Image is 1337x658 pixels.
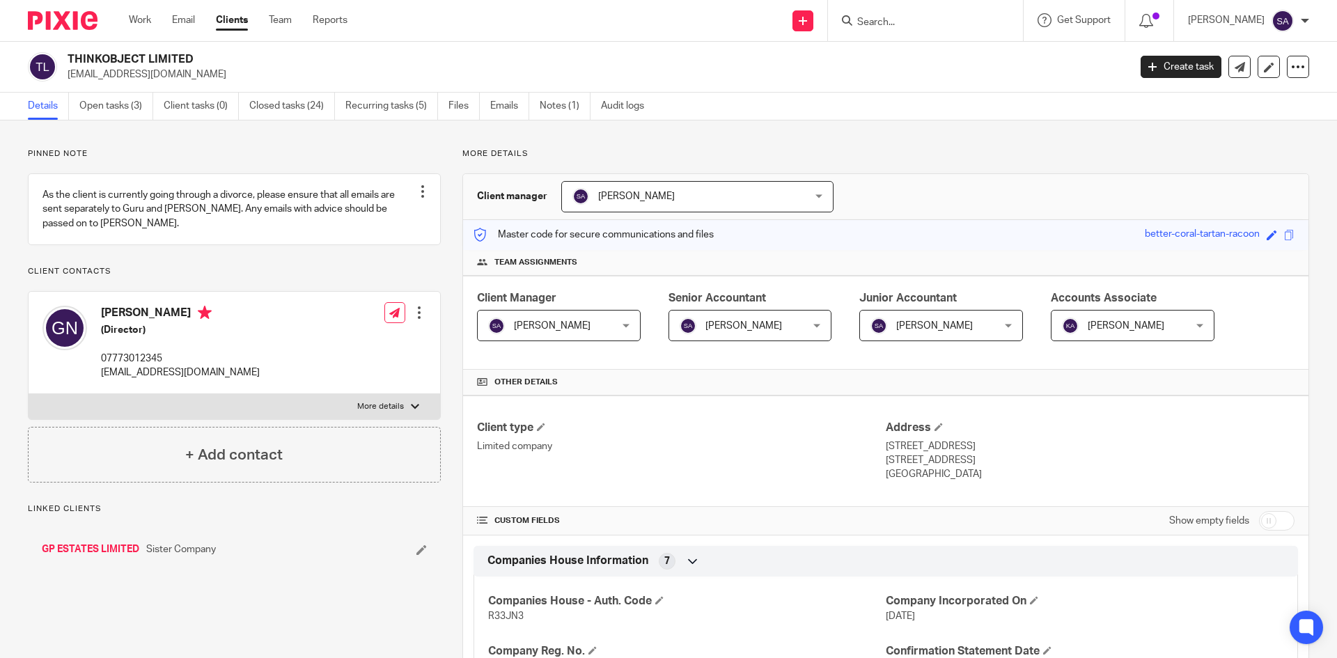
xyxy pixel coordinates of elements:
p: [EMAIL_ADDRESS][DOMAIN_NAME] [68,68,1120,81]
h4: CUSTOM FIELDS [477,515,886,526]
span: [DATE] [886,611,915,621]
p: Client contacts [28,266,441,277]
a: Closed tasks (24) [249,93,335,120]
a: Notes (1) [540,93,591,120]
img: svg%3E [680,318,696,334]
span: R33JN3 [488,611,524,621]
span: [PERSON_NAME] [1088,321,1164,331]
p: Linked clients [28,503,441,515]
h4: Companies House - Auth. Code [488,594,886,609]
p: 07773012345 [101,352,260,366]
a: Work [129,13,151,27]
span: Sister Company [146,542,216,556]
h4: [PERSON_NAME] [101,306,260,323]
p: [STREET_ADDRESS] [886,453,1295,467]
span: Get Support [1057,15,1111,25]
a: GP ESTATES LIMITED [42,542,139,556]
h4: + Add contact [185,444,283,466]
p: [PERSON_NAME] [1188,13,1265,27]
input: Search [856,17,981,29]
img: svg%3E [1062,318,1079,334]
i: Primary [198,306,212,320]
p: [GEOGRAPHIC_DATA] [886,467,1295,481]
p: Master code for secure communications and files [474,228,714,242]
span: Companies House Information [487,554,648,568]
h4: Company Incorporated On [886,594,1283,609]
span: Accounts Associate [1051,292,1157,304]
a: Clients [216,13,248,27]
label: Show empty fields [1169,514,1249,528]
span: 7 [664,554,670,568]
p: More details [462,148,1309,159]
img: svg%3E [1272,10,1294,32]
img: svg%3E [488,318,505,334]
h4: Client type [477,421,886,435]
span: Junior Accountant [859,292,957,304]
h3: Client manager [477,189,547,203]
h5: (Director) [101,323,260,337]
p: Pinned note [28,148,441,159]
p: [STREET_ADDRESS] [886,439,1295,453]
img: svg%3E [28,52,57,81]
a: Details [28,93,69,120]
a: Reports [313,13,347,27]
h2: THINKOBJECT LIMITED [68,52,909,67]
img: svg%3E [572,188,589,205]
a: Files [448,93,480,120]
a: Email [172,13,195,27]
a: Create task [1141,56,1221,78]
a: Recurring tasks (5) [345,93,438,120]
span: Client Manager [477,292,556,304]
p: Limited company [477,439,886,453]
h4: Address [886,421,1295,435]
a: Audit logs [601,93,655,120]
p: More details [357,401,404,412]
span: [PERSON_NAME] [896,321,973,331]
img: Pixie [28,11,97,30]
span: [PERSON_NAME] [705,321,782,331]
a: Emails [490,93,529,120]
span: [PERSON_NAME] [514,321,591,331]
a: Team [269,13,292,27]
span: Team assignments [494,257,577,268]
div: better-coral-tartan-racoon [1145,227,1260,243]
img: svg%3E [870,318,887,334]
span: [PERSON_NAME] [598,191,675,201]
a: Client tasks (0) [164,93,239,120]
a: Open tasks (3) [79,93,153,120]
span: Senior Accountant [668,292,766,304]
p: [EMAIL_ADDRESS][DOMAIN_NAME] [101,366,260,379]
span: Other details [494,377,558,388]
img: svg%3E [42,306,87,350]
